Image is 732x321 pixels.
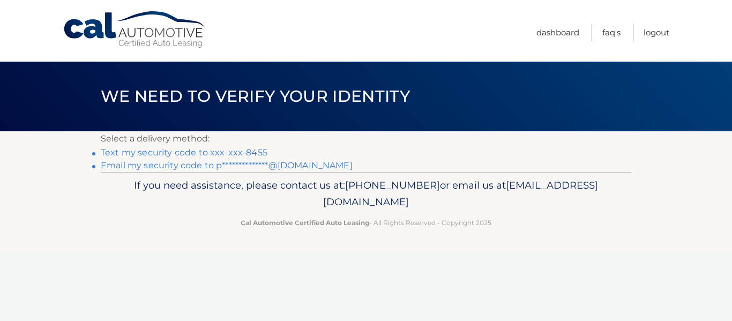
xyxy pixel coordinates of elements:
a: Dashboard [536,24,579,41]
p: - All Rights Reserved - Copyright 2025 [108,217,624,228]
a: Text my security code to xxx-xxx-8455 [101,147,267,158]
p: Select a delivery method: [101,131,631,146]
span: [PHONE_NUMBER] [345,179,440,191]
strong: Cal Automotive Certified Auto Leasing [241,219,369,227]
span: We need to verify your identity [101,86,410,106]
a: FAQ's [602,24,621,41]
a: Cal Automotive [63,11,207,49]
a: Logout [644,24,669,41]
p: If you need assistance, please contact us at: or email us at [108,177,624,211]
